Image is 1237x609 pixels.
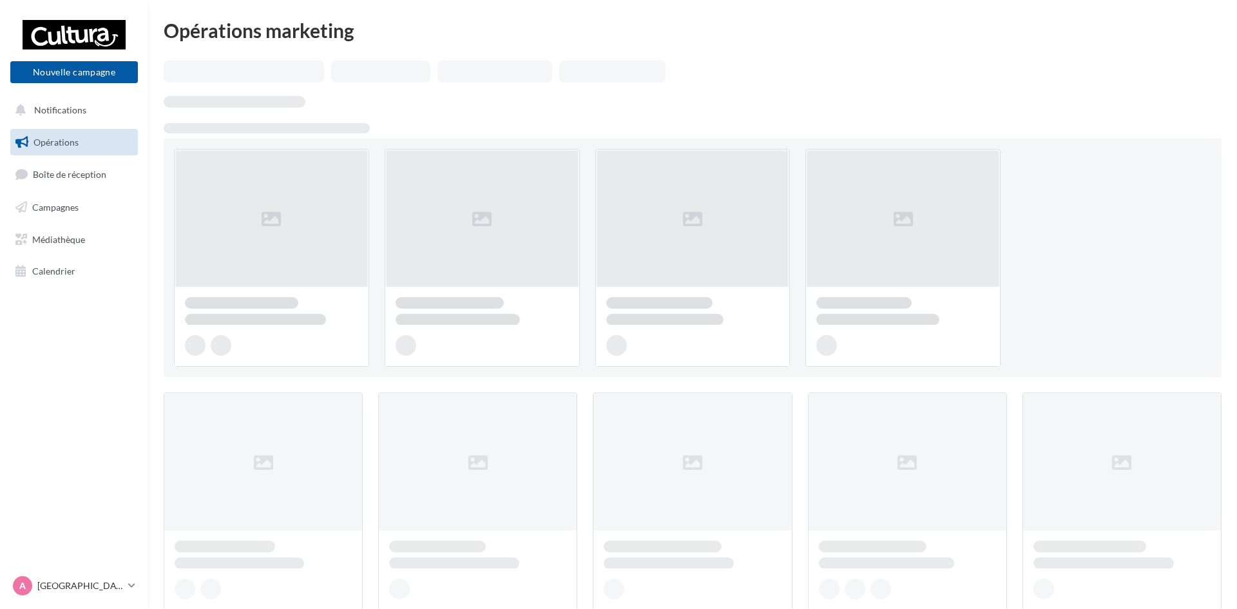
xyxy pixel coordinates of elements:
span: Médiathèque [32,233,85,244]
a: Boîte de réception [8,160,140,188]
span: A [19,579,26,592]
a: Calendrier [8,258,140,285]
span: Opérations [34,137,79,148]
a: Campagnes [8,194,140,221]
a: A [GEOGRAPHIC_DATA] [10,574,138,598]
a: Médiathèque [8,226,140,253]
span: Boîte de réception [33,169,106,180]
p: [GEOGRAPHIC_DATA] [37,579,123,592]
span: Campagnes [32,202,79,213]
div: Opérations marketing [164,21,1222,40]
span: Calendrier [32,266,75,276]
a: Opérations [8,129,140,156]
button: Nouvelle campagne [10,61,138,83]
span: Notifications [34,104,86,115]
button: Notifications [8,97,135,124]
